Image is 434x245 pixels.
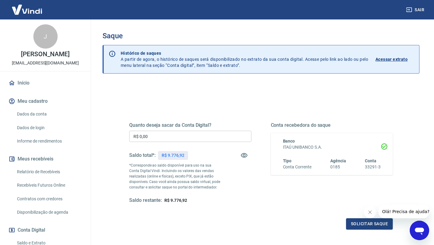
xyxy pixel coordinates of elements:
[15,179,83,192] a: Recebíveis Futuros Online
[12,60,79,66] p: [EMAIL_ADDRESS][DOMAIN_NAME]
[162,152,184,159] p: R$ 9.776,92
[364,206,376,218] iframe: Close message
[283,144,381,150] h6: ITAÚ UNIBANCO S.A.
[283,164,311,170] h6: Conta Corrente
[7,76,83,90] a: Início
[103,32,419,40] h3: Saque
[129,163,221,190] p: *Corresponde ao saldo disponível para uso na sua Conta Digital Vindi. Incluindo os valores das ve...
[283,139,295,143] span: Banco
[346,218,393,229] button: Solicitar saque
[330,158,346,163] span: Agência
[7,95,83,108] button: Meu cadastro
[375,50,414,68] a: Acessar extrato
[365,164,381,170] h6: 33291-3
[164,198,187,203] span: R$ 9.776,92
[375,56,408,62] p: Acessar extrato
[15,135,83,147] a: Informe de rendimentos
[129,152,156,158] h5: Saldo total*:
[15,206,83,219] a: Disponibilização de agenda
[283,158,292,163] span: Tipo
[330,164,346,170] h6: 0185
[7,152,83,166] button: Meus recebíveis
[7,0,47,19] img: Vindi
[410,221,429,240] iframe: Button to launch messaging window
[21,51,69,57] p: [PERSON_NAME]
[33,24,58,49] div: J
[378,205,429,218] iframe: Message from company
[121,50,368,68] p: A partir de agora, o histórico de saques será disponibilizado no extrato da sua conta digital. Ac...
[15,108,83,120] a: Dados da conta
[129,197,162,204] h5: Saldo restante:
[4,4,51,9] span: Olá! Precisa de ajuda?
[129,122,251,128] h5: Quanto deseja sacar da Conta Digital?
[121,50,368,56] p: Histórico de saques
[405,4,427,16] button: Sair
[15,193,83,205] a: Contratos com credores
[365,158,376,163] span: Conta
[15,166,83,178] a: Relatório de Recebíveis
[15,122,83,134] a: Dados de login
[271,122,393,128] h5: Conta recebedora do saque
[7,223,83,237] button: Conta Digital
